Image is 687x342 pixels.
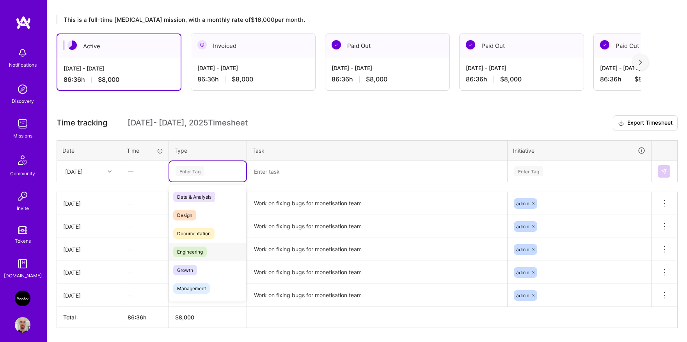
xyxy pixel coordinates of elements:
[13,291,32,306] a: VooDoo (BeReal): Engineering Execution Squad
[57,118,107,128] span: Time tracking
[13,151,32,169] img: Community
[15,256,30,271] img: guide book
[18,226,27,234] img: tokens
[128,118,248,128] span: [DATE] - [DATE] , 2025 Timesheet
[325,34,449,58] div: Paid Out
[16,16,31,30] img: logo
[516,247,529,252] span: admin
[173,283,210,294] span: Management
[661,168,667,175] img: Submit
[516,201,529,206] span: admin
[121,193,169,214] div: —
[63,222,115,231] div: [DATE]
[176,165,204,177] div: Enter Tag
[639,60,642,65] img: right
[15,317,30,333] img: User Avatar
[121,307,169,328] th: 86:36h
[57,140,121,160] th: Date
[63,199,115,208] div: [DATE]
[634,75,656,83] span: $8,000
[15,81,30,97] img: discovery
[466,40,475,49] img: Paid Out
[121,285,169,306] div: —
[248,193,506,214] textarea: Work on fixing bugs for monetisation team
[4,271,42,280] div: [DOMAIN_NAME]
[248,285,506,306] textarea: Work on fixing bugs for monetisation team
[17,204,29,212] div: Invite
[65,167,83,175] div: [DATE]
[98,76,119,84] span: $8,000
[191,34,315,58] div: Invoiced
[64,64,174,72] div: [DATE] - [DATE]
[169,140,247,160] th: Type
[460,34,584,58] div: Paid Out
[173,210,196,220] span: Design
[516,293,529,298] span: admin
[63,291,115,300] div: [DATE]
[173,247,207,257] span: Engineering
[332,64,443,72] div: [DATE] - [DATE]
[15,189,30,204] img: Invite
[516,224,529,229] span: admin
[466,75,577,83] div: 86:36 h
[173,265,197,275] span: Growth
[466,64,577,72] div: [DATE] - [DATE]
[248,216,506,237] textarea: Work on fixing bugs for monetisation team
[513,146,646,155] div: Initiative
[9,61,37,69] div: Notifications
[500,75,522,83] span: $8,000
[15,237,31,245] div: Tokens
[63,245,115,254] div: [DATE]
[15,291,30,306] img: VooDoo (BeReal): Engineering Execution Squad
[10,169,35,178] div: Community
[247,140,508,160] th: Task
[248,239,506,260] textarea: Work on fixing bugs for monetisation team
[613,115,678,131] button: Export Timesheet
[173,228,215,239] span: Documentation
[600,40,609,49] img: Paid Out
[169,307,247,328] th: $8,000
[57,34,181,58] div: Active
[248,262,506,283] textarea: Work on fixing bugs for monetisation team
[57,307,121,328] th: Total
[514,165,543,177] div: Enter Tag
[122,161,168,182] div: —
[121,216,169,237] div: —
[57,15,641,24] div: This is a full-time [MEDICAL_DATA] mission, with a monthly rate of $16,000 per month.
[13,317,32,333] a: User Avatar
[127,146,163,155] div: Time
[13,132,32,140] div: Missions
[121,262,169,283] div: —
[121,239,169,260] div: —
[64,76,174,84] div: 86:36 h
[332,75,443,83] div: 86:36 h
[67,41,77,50] img: Active
[197,75,309,83] div: 86:36 h
[108,169,112,173] i: icon Chevron
[366,75,387,83] span: $8,000
[197,64,309,72] div: [DATE] - [DATE]
[173,192,215,202] span: Data & Analysis
[197,40,207,49] img: Invoiced
[63,268,115,277] div: [DATE]
[516,270,529,275] span: admin
[15,45,30,61] img: bell
[332,40,341,49] img: Paid Out
[15,116,30,132] img: teamwork
[232,75,253,83] span: $8,000
[12,97,34,105] div: Discovery
[618,119,624,127] i: icon Download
